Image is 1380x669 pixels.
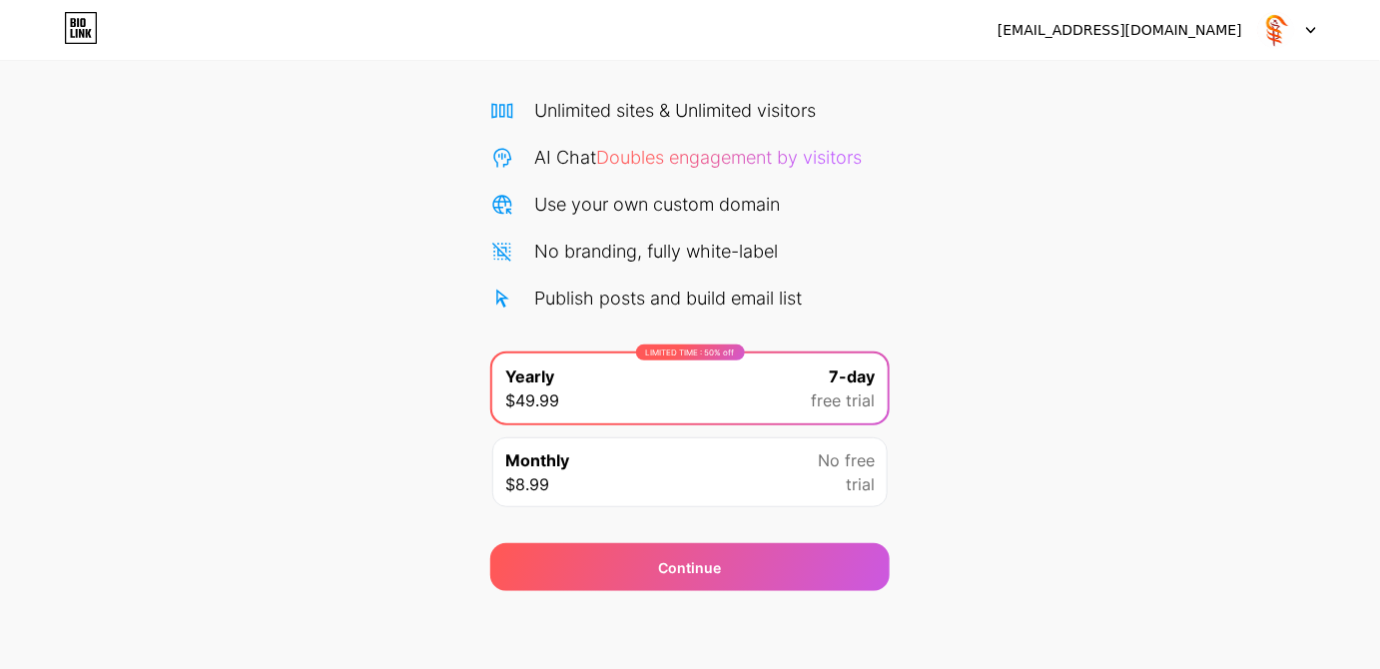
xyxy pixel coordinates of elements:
div: LIMITED TIME : 50% off [636,344,745,360]
span: free trial [811,388,875,412]
div: Publish posts and build email list [534,285,802,312]
div: No branding, fully white-label [534,238,778,265]
div: AI Chat [534,144,862,171]
span: Yearly [505,364,554,388]
img: se25 [1257,11,1295,49]
span: $49.99 [505,388,559,412]
span: No free [818,448,875,472]
div: Continue [659,557,722,578]
span: Doubles engagement by visitors [596,147,862,168]
div: Use your own custom domain [534,191,780,218]
div: Unlimited sites & Unlimited visitors [534,97,816,124]
span: 7-day [829,364,875,388]
span: $8.99 [505,472,549,496]
span: Monthly [505,448,569,472]
div: [EMAIL_ADDRESS][DOMAIN_NAME] [998,20,1242,41]
span: trial [846,472,875,496]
